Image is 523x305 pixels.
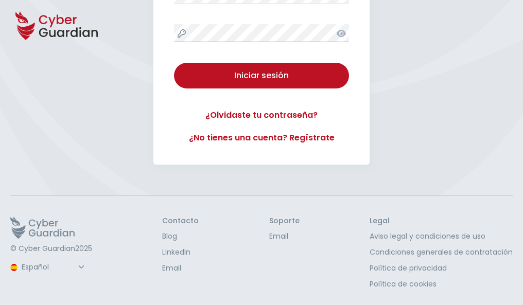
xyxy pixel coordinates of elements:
[370,279,513,290] a: Política de cookies
[174,109,349,121] a: ¿Olvidaste tu contraseña?
[182,69,341,82] div: Iniciar sesión
[10,264,18,271] img: region-logo
[162,263,199,274] a: Email
[370,217,513,226] h3: Legal
[162,231,199,242] a: Blog
[162,247,199,258] a: LinkedIn
[174,63,349,88] button: Iniciar sesión
[370,247,513,258] a: Condiciones generales de contratación
[370,263,513,274] a: Política de privacidad
[162,217,199,226] h3: Contacto
[370,231,513,242] a: Aviso legal y condiciones de uso
[269,231,300,242] a: Email
[174,132,349,144] a: ¿No tienes una cuenta? Regístrate
[269,217,300,226] h3: Soporte
[10,244,92,254] p: © Cyber Guardian 2025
